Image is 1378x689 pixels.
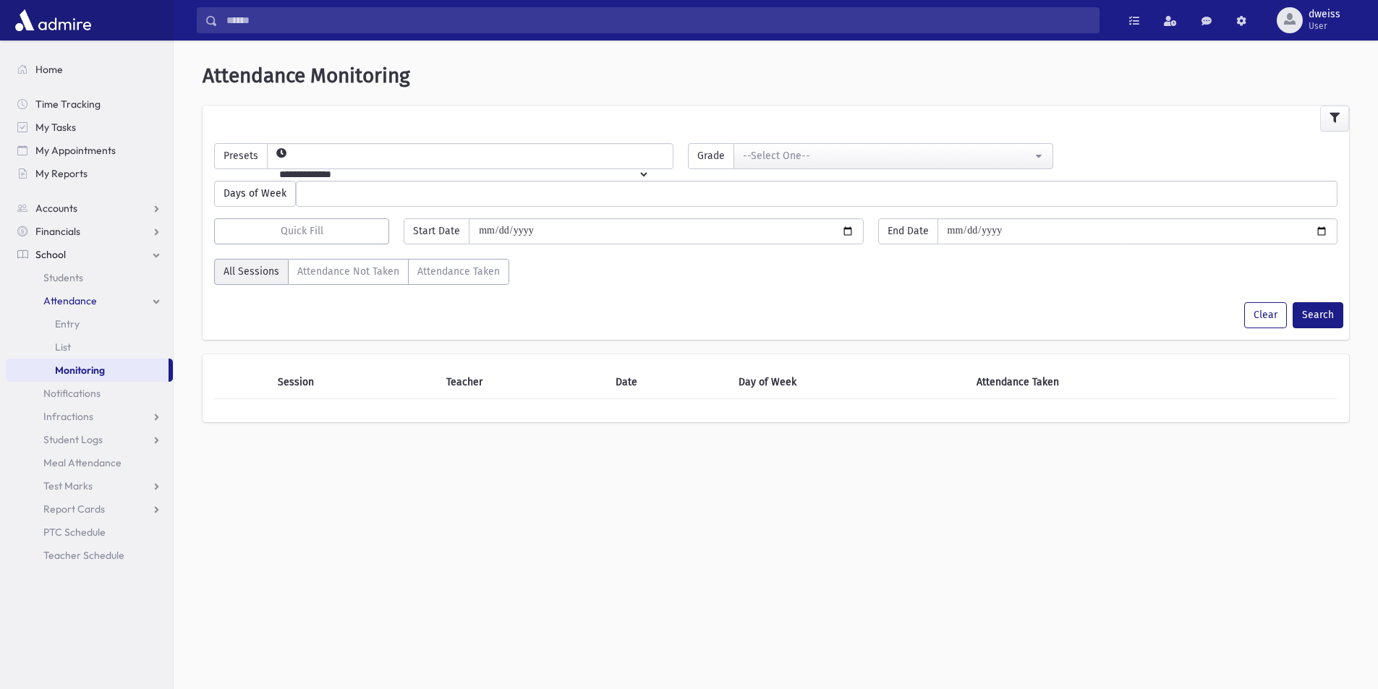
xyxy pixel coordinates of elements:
span: Days of Week [214,181,296,207]
label: Attendance Not Taken [288,259,409,285]
th: Day of Week [730,366,967,399]
th: Session [269,366,438,399]
a: My Appointments [6,139,173,162]
span: Attendance [43,294,97,307]
a: Students [6,266,173,289]
span: Quick Fill [281,225,323,237]
span: School [35,248,66,261]
th: Attendance Taken [968,366,1283,399]
a: Attendance [6,289,173,312]
span: Student Logs [43,433,103,446]
span: Time Tracking [35,98,101,111]
span: dweiss [1309,9,1340,20]
div: AttTaken [214,259,509,291]
span: Students [43,271,83,284]
a: Home [6,58,173,81]
a: School [6,243,173,266]
span: End Date [878,218,938,244]
a: Student Logs [6,428,173,451]
div: --Select One-- [743,148,1032,163]
span: Infractions [43,410,93,423]
span: My Tasks [35,121,76,134]
button: --Select One-- [733,143,1052,169]
input: Search [218,7,1099,33]
span: My Appointments [35,144,116,157]
a: Test Marks [6,474,173,497]
span: Monitoring [55,364,105,377]
a: Accounts [6,197,173,220]
a: PTC Schedule [6,521,173,544]
a: My Tasks [6,116,173,139]
span: Report Cards [43,502,105,515]
a: Notifications [6,382,173,405]
span: Financials [35,225,80,238]
a: Time Tracking [6,93,173,116]
a: Teacher Schedule [6,544,173,567]
span: Home [35,63,63,76]
label: Attendance Taken [408,259,509,285]
span: Presets [214,143,268,169]
span: List [55,341,71,354]
a: My Reports [6,162,173,185]
span: Teacher Schedule [43,549,124,562]
label: All Sessions [214,259,289,285]
span: Start Date [404,218,469,244]
span: User [1309,20,1340,32]
span: PTC Schedule [43,526,106,539]
span: Attendance Monitoring [203,64,410,87]
span: Entry [55,317,80,330]
button: Quick Fill [214,218,389,244]
a: Report Cards [6,497,173,521]
span: Notifications [43,387,101,400]
a: Financials [6,220,173,243]
th: Teacher [438,366,607,399]
a: Meal Attendance [6,451,173,474]
span: Meal Attendance [43,456,122,469]
button: Clear [1244,302,1287,328]
a: Infractions [6,405,173,428]
img: AdmirePro [12,6,95,35]
span: Grade [688,143,734,169]
span: Test Marks [43,479,93,492]
a: Monitoring [6,359,169,382]
button: Search [1293,302,1343,328]
th: Date [607,366,730,399]
a: List [6,335,173,359]
span: My Reports [35,167,88,180]
span: Accounts [35,202,77,215]
a: Entry [6,312,173,335]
